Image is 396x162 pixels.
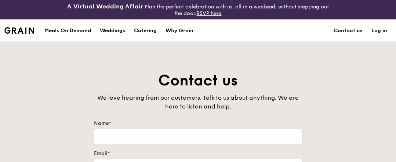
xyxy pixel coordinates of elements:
label: Email* [94,150,302,157]
a: Contact us [329,20,367,42]
h1: Contact us [94,71,302,91]
a: GrainGrain [4,19,34,41]
div: We love hearing from our customers. Talk to us about anything. We are here to listen and help. [94,93,302,111]
a: Log in [367,20,392,42]
div: Catering [134,20,157,42]
div: Meals On Demand [44,20,91,42]
h3: A Virtual Wedding Affair [67,3,143,10]
label: Name* [94,120,302,127]
div: Plan the perfect celebration with us, all in a weekend, without stepping out the door. [66,3,330,16]
a: RSVP here [196,10,221,16]
div: Why Grain [166,20,193,42]
div: Weddings [100,20,125,42]
a: Why Grain [161,20,198,42]
a: Weddings [95,20,130,42]
img: Grain [4,27,34,34]
a: Catering [130,20,161,42]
